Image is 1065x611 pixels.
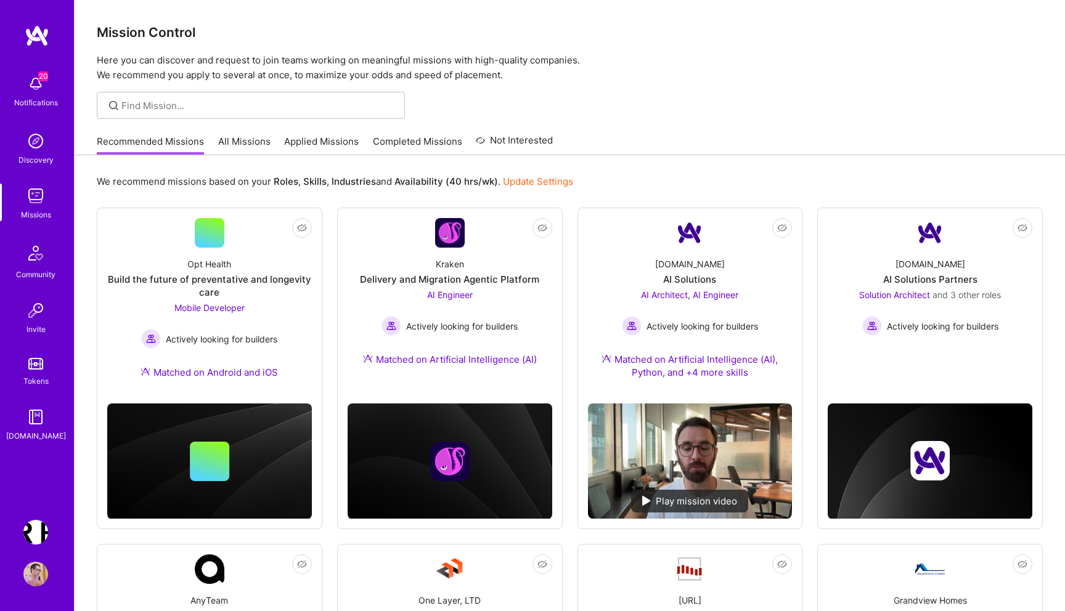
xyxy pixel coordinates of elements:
[373,135,462,155] a: Completed Missions
[896,257,965,270] div: [DOMAIN_NAME]
[97,175,573,188] p: We recommend missions based on your , , and .
[332,176,376,187] b: Industries
[679,594,701,607] div: [URL]
[27,323,46,336] div: Invite
[28,358,43,370] img: tokens
[107,403,312,519] img: cover
[14,96,58,109] div: Notifications
[20,562,51,586] a: User Avatar
[107,273,312,299] div: Build the future of preventative and longevity care
[97,135,204,155] a: Recommended Missions
[23,129,48,153] img: discovery
[915,218,945,248] img: Company Logo
[38,71,48,81] span: 20
[174,302,245,313] span: Mobile Developer
[297,223,307,233] i: icon EyeClosed
[647,320,758,333] span: Actively looking for builders
[537,223,547,233] i: icon EyeClosed
[1018,559,1027,569] i: icon EyeClosed
[476,133,553,155] a: Not Interested
[303,176,327,187] b: Skills
[190,594,228,607] div: AnyTeam
[427,289,473,300] span: AI Engineer
[862,316,882,336] img: Actively looking for builders
[915,564,945,575] img: Company Logo
[141,366,278,379] div: Matched on Android and iOS
[1018,223,1027,233] i: icon EyeClosed
[23,184,48,208] img: teamwork
[195,554,224,584] img: Company Logo
[20,520,51,544] a: Terr.ai: Building an Innovative Real Estate Platform
[274,176,298,187] b: Roles
[23,71,48,96] img: bell
[418,594,481,607] div: One Layer, LTD
[602,354,611,363] img: Ateam Purple Icon
[23,298,48,323] img: Invite
[21,208,51,221] div: Missions
[588,218,793,394] a: Company Logo[DOMAIN_NAME]AI SolutionsAI Architect, AI Engineer Actively looking for buildersActiv...
[887,320,998,333] span: Actively looking for builders
[537,559,547,569] i: icon EyeClosed
[18,153,54,166] div: Discovery
[97,25,1043,40] h3: Mission Control
[430,442,470,481] img: Company logo
[675,218,704,248] img: Company Logo
[121,99,396,112] input: Find Mission...
[894,594,967,607] div: Grandview Homes
[23,405,48,429] img: guide book
[588,403,793,519] img: No Mission
[107,99,121,113] i: icon SearchGrey
[297,559,307,569] i: icon EyeClosed
[675,556,704,582] img: Company Logo
[436,257,464,270] div: Kraken
[218,135,271,155] a: All Missions
[828,218,1032,363] a: Company Logo[DOMAIN_NAME]AI Solutions PartnersSolution Architect and 3 other rolesActively lookin...
[141,366,150,376] img: Ateam Purple Icon
[23,562,48,586] img: User Avatar
[23,374,49,387] div: Tokens
[141,329,161,349] img: Actively looking for builders
[910,441,950,480] img: Company logo
[828,403,1032,519] img: cover
[97,53,1043,83] p: Here you can discover and request to join teams working on meaningful missions with high-quality ...
[406,320,518,333] span: Actively looking for builders
[25,25,49,47] img: logo
[6,429,66,442] div: [DOMAIN_NAME]
[166,333,277,346] span: Actively looking for builders
[663,273,716,286] div: AI Solutions
[21,238,51,268] img: Community
[777,223,787,233] i: icon EyeClosed
[23,520,48,544] img: Terr.ai: Building an Innovative Real Estate Platform
[435,554,465,584] img: Company Logo
[363,353,537,366] div: Matched on Artificial Intelligence (AI)
[187,257,231,270] div: Opt Health
[655,257,725,270] div: [DOMAIN_NAME]
[777,559,787,569] i: icon EyeClosed
[641,289,738,300] span: AI Architect, AI Engineer
[16,268,55,281] div: Community
[360,273,539,286] div: Delivery and Migration Agentic Platform
[107,218,312,394] a: Opt HealthBuild the future of preventative and longevity careMobile Developer Actively looking fo...
[284,135,359,155] a: Applied Missions
[435,218,465,248] img: Company Logo
[622,316,642,336] img: Actively looking for builders
[642,496,651,506] img: play
[932,289,1001,300] span: and 3 other roles
[394,176,498,187] b: Availability (40 hrs/wk)
[883,273,977,286] div: AI Solutions Partners
[631,490,748,512] div: Play mission video
[363,354,373,363] img: Ateam Purple Icon
[348,218,552,381] a: Company LogoKrakenDelivery and Migration Agentic PlatformAI Engineer Actively looking for builder...
[348,403,552,519] img: cover
[503,176,573,187] a: Update Settings
[382,316,401,336] img: Actively looking for builders
[588,353,793,379] div: Matched on Artificial Intelligence (AI), Python, and +4 more skills
[859,289,930,300] span: Solution Architect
